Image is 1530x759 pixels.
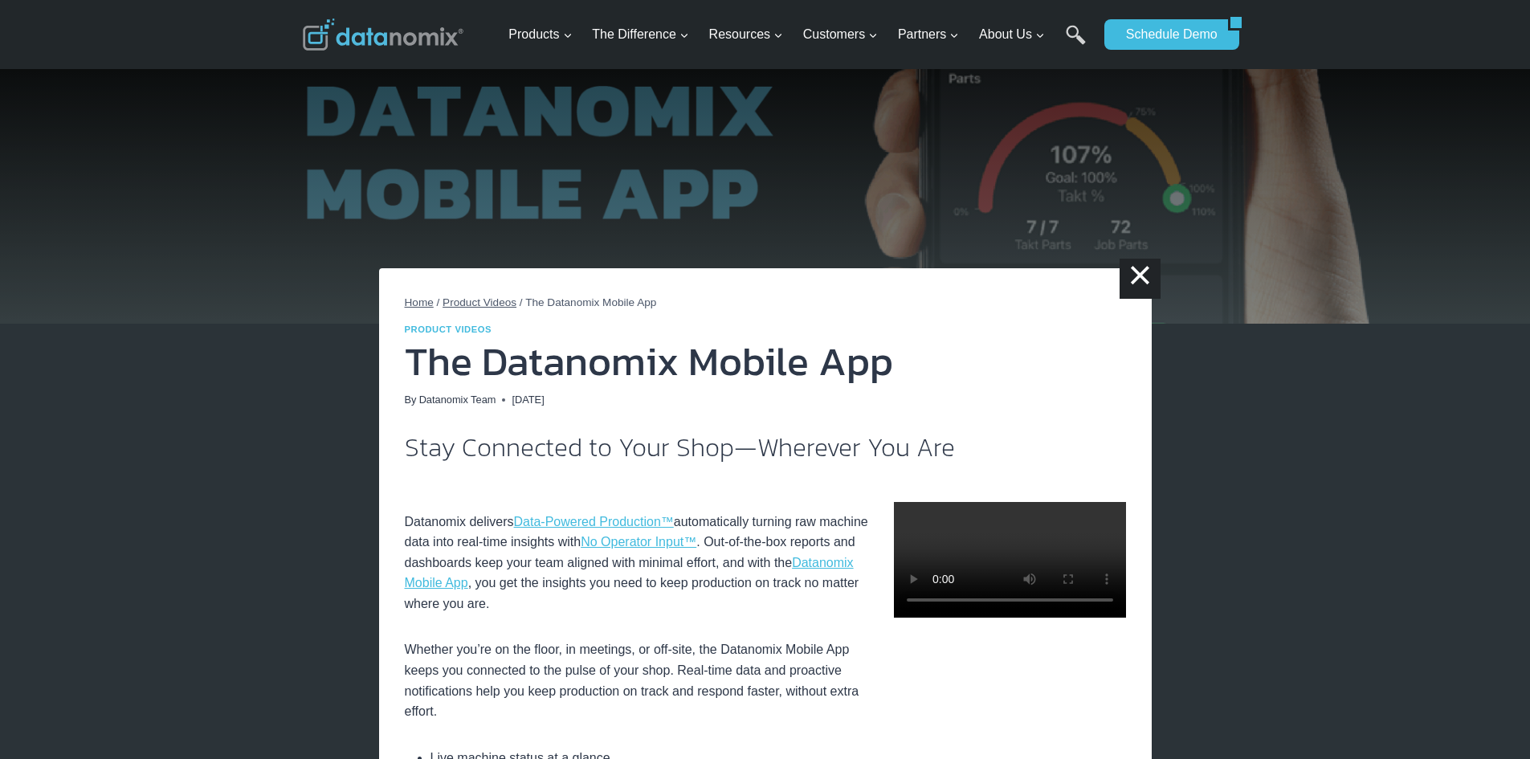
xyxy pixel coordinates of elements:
[405,324,492,334] a: Product Videos
[405,512,868,614] p: Datanomix delivers automatically turning raw machine data into real-time insights with . Out-of-t...
[581,535,696,549] a: No Operator Input™
[1104,19,1228,50] a: Schedule Demo
[303,18,463,51] img: Datanomix
[502,9,1096,61] nav: Primary Navigation
[1066,25,1086,61] a: Search
[405,296,434,308] a: Home
[419,394,496,406] a: Datanomix Team
[405,392,417,408] span: By
[1120,259,1160,299] a: ×
[443,296,516,308] a: Product Videos
[592,24,689,45] span: The Difference
[898,24,959,45] span: Partners
[512,392,544,408] time: [DATE]
[437,296,440,308] span: /
[405,435,1126,460] h2: Stay Connected to Your Shop—Wherever You Are
[514,515,674,528] a: Data-Powered Production™
[405,341,1126,382] h1: The Datanomix Mobile App
[520,296,523,308] span: /
[709,24,783,45] span: Resources
[525,296,656,308] span: The Datanomix Mobile App
[508,24,572,45] span: Products
[405,294,1126,312] nav: Breadcrumbs
[405,639,868,721] p: Whether you’re on the floor, in meetings, or off-site, the Datanomix Mobile App keeps you connect...
[979,24,1045,45] span: About Us
[803,24,878,45] span: Customers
